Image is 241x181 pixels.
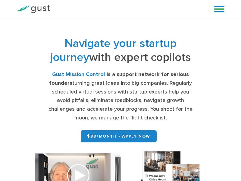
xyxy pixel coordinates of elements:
[45,70,196,122] div: turning great ideas into big companies. Regularly scheduled virtual sessions with startup experts...
[50,37,177,64] span: Navigate your startup journey
[81,130,157,142] a: $99/month - APPLY NOW
[52,71,105,78] strong: Gust Mission Control
[45,37,196,64] h1: with expert copilots
[49,71,189,86] strong: is a support network for serious founders
[17,5,50,13] img: Gust Logo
